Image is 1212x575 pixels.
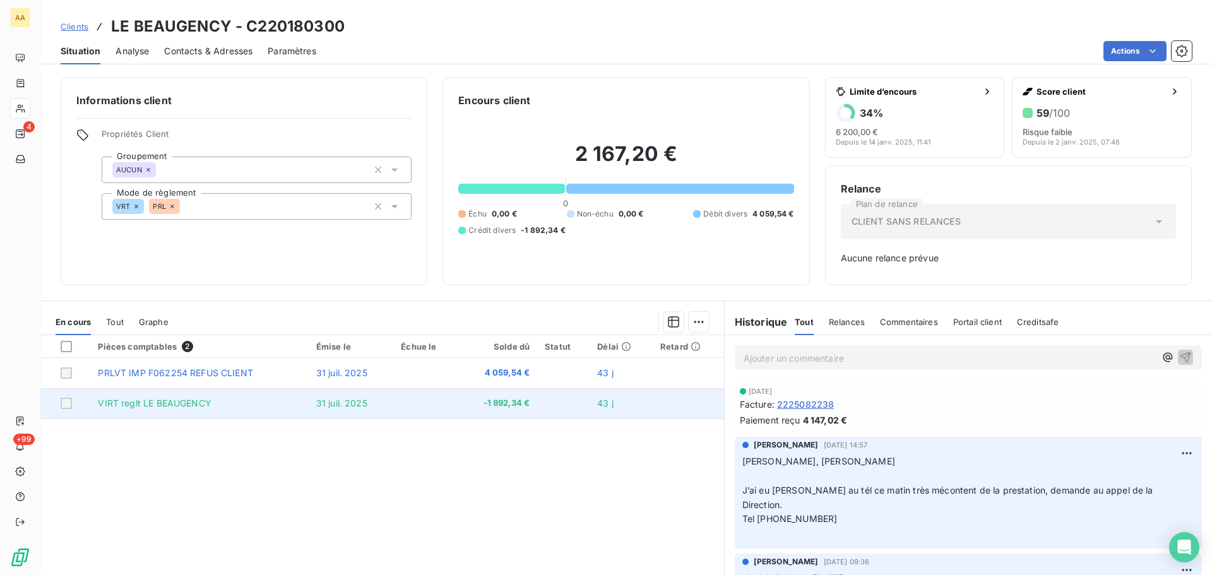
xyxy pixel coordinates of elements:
[754,556,819,567] span: [PERSON_NAME]
[316,367,367,378] span: 31 juil. 2025
[742,485,1156,510] span: J’ai eu [PERSON_NAME] au tél ce matin très mécontent de la prestation, demande au appel de la Dir...
[466,341,530,352] div: Solde dû
[116,45,149,57] span: Analyse
[182,341,193,352] span: 2
[725,314,788,329] h6: Historique
[102,129,412,146] span: Propriétés Client
[597,367,614,378] span: 43 j
[860,107,883,119] h6: 34 %
[468,208,487,220] span: Échu
[619,208,644,220] span: 0,00 €
[660,341,716,352] div: Retard
[742,456,895,466] span: [PERSON_NAME], [PERSON_NAME]
[61,45,100,57] span: Situation
[23,121,35,133] span: 4
[76,93,412,108] h6: Informations client
[742,513,838,524] span: Tel [PHONE_NUMBER]
[850,86,978,97] span: Limite d’encours
[401,341,451,352] div: Échue le
[597,398,614,408] span: 43 j
[106,317,124,327] span: Tout
[824,441,868,449] span: [DATE] 14:57
[752,208,794,220] span: 4 059,54 €
[740,413,800,427] span: Paiement reçu
[824,558,870,566] span: [DATE] 09:36
[1169,532,1199,562] div: Open Intercom Messenger
[116,166,142,174] span: AUCUN
[749,388,773,395] span: [DATE]
[61,21,88,32] span: Clients
[841,181,1176,196] h6: Relance
[795,317,814,327] span: Tout
[1037,86,1165,97] span: Score client
[953,317,1002,327] span: Portail client
[492,208,517,220] span: 0,00 €
[466,397,530,410] span: -1 892,34 €
[829,317,865,327] span: Relances
[164,45,252,57] span: Contacts & Adresses
[1049,107,1070,119] span: /100
[836,127,878,137] span: 6 200,00 €
[56,317,91,327] span: En cours
[10,8,30,28] div: AA
[777,398,835,411] span: 2225082238
[153,203,165,210] span: PRL
[156,164,166,175] input: Ajouter une valeur
[880,317,938,327] span: Commentaires
[1023,138,1120,146] span: Depuis le 2 janv. 2025, 07:48
[577,208,614,220] span: Non-échu
[1037,107,1070,119] h6: 59
[803,413,848,427] span: 4 147,02 €
[458,141,793,179] h2: 2 167,20 €
[754,439,819,451] span: [PERSON_NAME]
[1012,77,1192,158] button: Score client59/100Risque faibleDepuis le 2 janv. 2025, 07:48
[740,398,775,411] span: Facture :
[852,215,961,228] span: CLIENT SANS RELANCES
[1017,317,1059,327] span: Creditsafe
[98,367,253,378] span: PRLVT IMP F062254 REFUS CLIENT
[98,341,300,352] div: Pièces comptables
[316,398,367,408] span: 31 juil. 2025
[841,252,1176,264] span: Aucune relance prévue
[521,225,566,236] span: -1 892,34 €
[1103,41,1167,61] button: Actions
[13,434,35,445] span: +99
[468,225,516,236] span: Crédit divers
[703,208,747,220] span: Débit divers
[268,45,316,57] span: Paramètres
[10,547,30,567] img: Logo LeanPay
[61,20,88,33] a: Clients
[316,341,386,352] div: Émise le
[563,198,568,208] span: 0
[458,93,530,108] h6: Encours client
[1023,127,1072,137] span: Risque faible
[116,203,130,210] span: VRT
[597,341,645,352] div: Délai
[545,341,582,352] div: Statut
[466,367,530,379] span: 4 059,54 €
[139,317,169,327] span: Graphe
[825,77,1005,158] button: Limite d’encours34%6 200,00 €Depuis le 14 janv. 2025, 11:41
[180,201,190,212] input: Ajouter une valeur
[98,398,211,408] span: VIRT reglt LE BEAUGENCY
[111,15,345,38] h3: LE BEAUGENCY - C220180300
